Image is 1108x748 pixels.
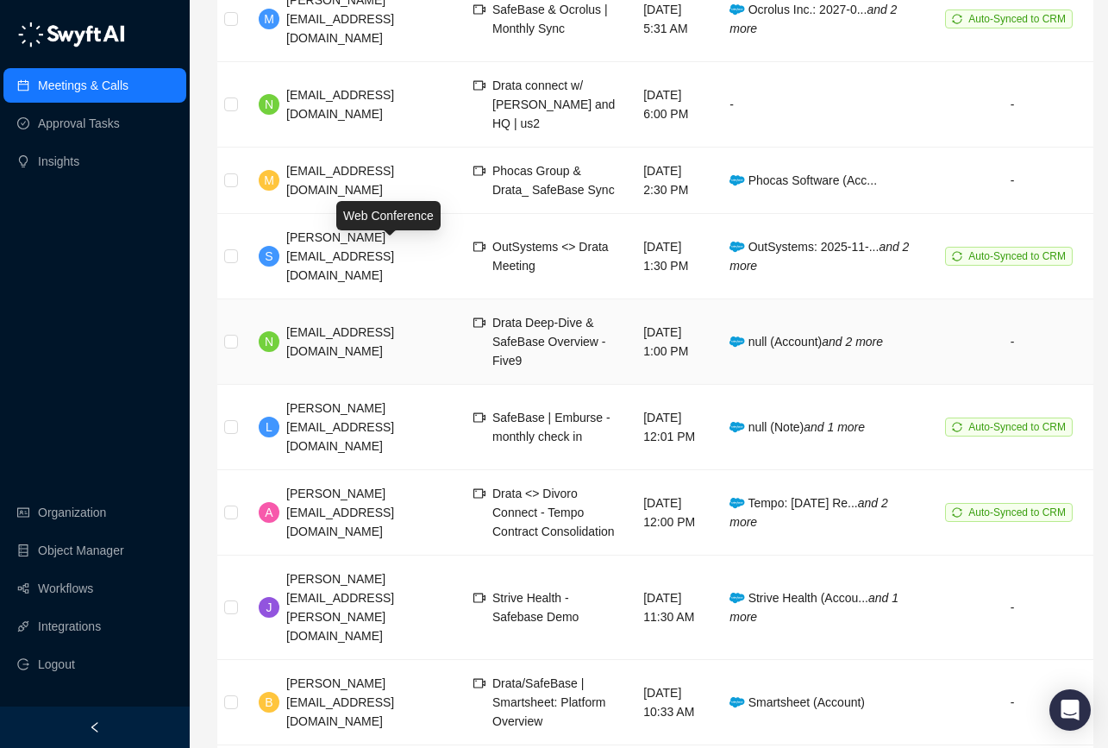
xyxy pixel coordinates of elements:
[265,693,272,712] span: B
[286,230,394,282] span: [PERSON_NAME][EMAIL_ADDRESS][DOMAIN_NAME]
[473,241,485,253] span: video-camera
[492,487,615,538] span: Drata <> Divoro Connect - Tempo Contract Consolidation
[952,507,962,518] span: sync
[968,13,1066,25] span: Auto-Synced to CRM
[729,496,888,529] span: Tempo: [DATE] Re...
[492,240,609,273] span: OutSystems <> Drata Meeting
[931,660,1093,745] td: -
[17,22,125,47] img: logo-05li4sbe.png
[492,79,615,130] span: Drata connect w/ [PERSON_NAME] and HQ | us2
[716,62,931,148] td: -
[38,106,120,141] a: Approval Tasks
[968,421,1066,433] span: Auto-Synced to CRM
[473,677,485,689] span: video-camera
[89,721,101,733] span: left
[931,62,1093,148] td: -
[492,3,608,35] span: SafeBase & Ocrolus | Monthly Sync
[1049,689,1091,731] div: Open Intercom Messenger
[265,503,272,522] span: A
[473,412,485,424] span: video-camera
[952,14,962,24] span: sync
[38,495,106,530] a: Organization
[822,335,883,349] i: and 2 more
[729,3,897,35] i: and 2 more
[473,79,485,91] span: video-camera
[473,592,485,604] span: video-camera
[286,164,394,197] span: [EMAIL_ADDRESS][DOMAIN_NAME]
[952,251,962,261] span: sync
[729,240,909,273] i: and 2 more
[952,422,962,432] span: sync
[931,556,1093,660] td: -
[729,591,898,624] span: Strive Health (Accou...
[931,299,1093,385] td: -
[492,411,610,443] span: SafeBase | Emburse - monthly check in
[38,144,79,179] a: Insights
[264,9,274,28] span: M
[629,62,716,148] td: [DATE] 6:00 PM
[492,591,579,624] span: Strive Health - Safebase Demo
[729,496,888,529] i: and 2 more
[629,385,716,470] td: [DATE] 12:01 PM
[629,214,716,299] td: [DATE] 1:30 PM
[265,95,273,114] span: N
[492,164,615,197] span: Phocas Group & Drata_ SafeBase Sync
[286,88,394,121] span: [EMAIL_ADDRESS][DOMAIN_NAME]
[729,173,877,187] span: Phocas Software (Acc...
[629,470,716,556] td: [DATE] 12:00 PM
[265,332,273,351] span: N
[629,148,716,214] td: [DATE] 2:30 PM
[286,325,394,358] span: [EMAIL_ADDRESS][DOMAIN_NAME]
[286,487,394,538] span: [PERSON_NAME][EMAIL_ADDRESS][DOMAIN_NAME]
[473,487,485,500] span: video-camera
[286,401,394,453] span: [PERSON_NAME][EMAIL_ADDRESS][DOMAIN_NAME]
[286,676,394,728] span: [PERSON_NAME][EMAIL_ADDRESS][DOMAIN_NAME]
[264,171,274,190] span: M
[473,3,485,16] span: video-camera
[286,572,394,643] span: [PERSON_NAME][EMAIL_ADDRESS][PERSON_NAME][DOMAIN_NAME]
[931,148,1093,214] td: -
[17,658,29,670] span: logout
[38,647,75,682] span: Logout
[729,335,883,349] span: null (Account)
[473,317,485,329] span: video-camera
[729,695,865,709] span: Smartsheet (Account)
[804,420,865,434] i: and 1 more
[629,660,716,745] td: [DATE] 10:33 AM
[729,420,865,434] span: null (Note)
[729,3,897,35] span: Ocrolus Inc.: 2027-0...
[266,598,272,617] span: J
[968,506,1066,519] span: Auto-Synced to CRM
[729,240,909,273] span: OutSystems: 2025-11-...
[492,676,606,728] span: Drata/SafeBase | Smartsheet: Platform Overview
[968,250,1066,262] span: Auto-Synced to CRM
[38,609,101,644] a: Integrations
[336,201,441,230] div: Web Conference
[265,247,272,266] span: S
[38,533,124,568] a: Object Manager
[38,571,93,606] a: Workflows
[38,68,128,103] a: Meetings & Calls
[629,299,716,385] td: [DATE] 1:00 PM
[266,418,272,437] span: L
[629,556,716,660] td: [DATE] 11:30 AM
[729,591,898,624] i: and 1 more
[473,165,485,177] span: video-camera
[492,316,606,368] span: Drata Deep-Dive & SafeBase Overview - Five9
